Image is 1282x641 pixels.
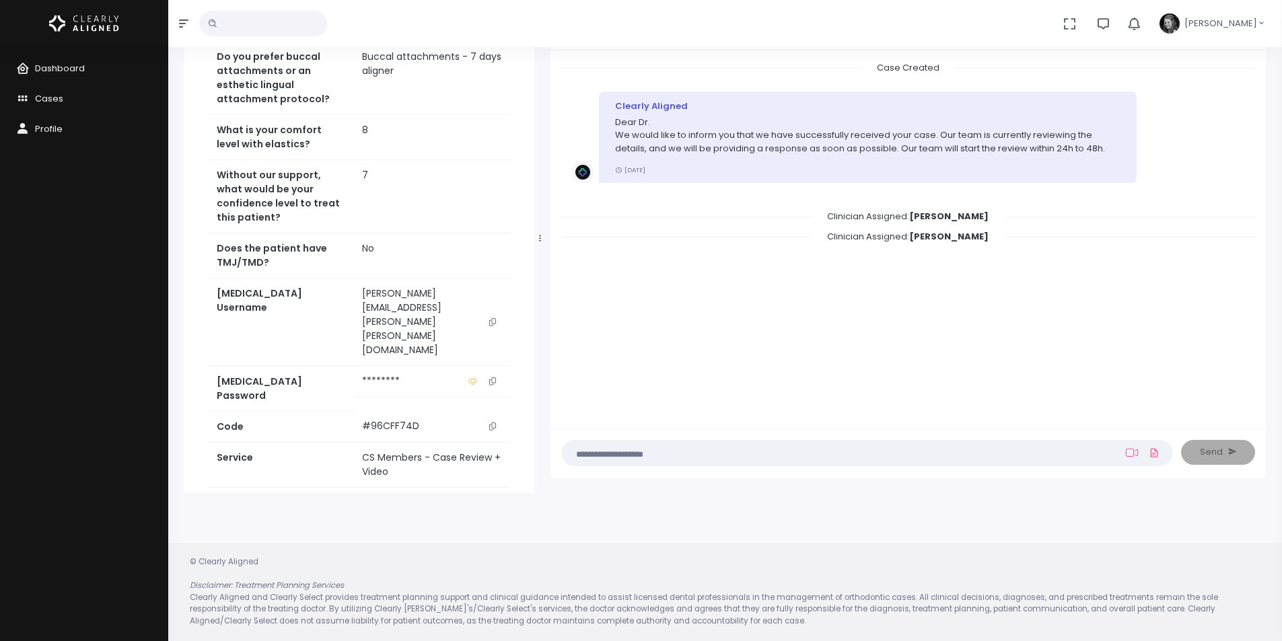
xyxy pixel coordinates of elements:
[209,42,354,115] th: Do you prefer buccal attachments or an esthetic lingual attachment protocol?
[209,366,354,411] th: [MEDICAL_DATA] Password
[209,115,354,160] th: What is your comfort level with elastics?
[354,160,510,233] td: 7
[354,115,510,160] td: 8
[909,210,989,223] b: [PERSON_NAME]
[561,61,1255,414] div: scrollable content
[49,9,119,38] img: Logo Horizontal
[811,226,1005,247] span: Clinician Assigned:
[362,451,502,479] div: CS Members - Case Review + Video
[354,233,510,278] td: No
[209,443,354,488] th: Service
[1158,11,1182,36] img: Header Avatar
[811,206,1005,227] span: Clinician Assigned:
[354,411,510,442] td: #96CFF74D
[354,42,510,115] td: Buccal attachments - 7 days aligner
[909,230,989,243] b: [PERSON_NAME]
[861,57,956,78] span: Case Created
[354,278,510,366] td: [PERSON_NAME][EMAIL_ADDRESS][PERSON_NAME][PERSON_NAME][DOMAIN_NAME]
[190,580,344,591] em: Disclaimer: Treatment Planning Services
[615,165,645,174] small: [DATE]
[176,556,1274,627] div: © Clearly Aligned Clearly Aligned and Clearly Select provides treatment planning support and clin...
[615,116,1120,155] p: Dear Dr. We would like to inform you that we have successfully received your case. Our team is cu...
[35,62,85,75] span: Dashboard
[615,100,1120,113] div: Clearly Aligned
[209,160,354,233] th: Without our support, what would be your confidence level to treat this patient?
[1123,447,1141,458] a: Add Loom Video
[35,122,63,135] span: Profile
[209,278,354,367] th: [MEDICAL_DATA] Username
[209,233,354,278] th: Does the patient have TMJ/TMD?
[209,411,354,442] th: Code
[1184,17,1257,30] span: [PERSON_NAME]
[1146,441,1162,465] a: Add Files
[35,92,63,105] span: Cases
